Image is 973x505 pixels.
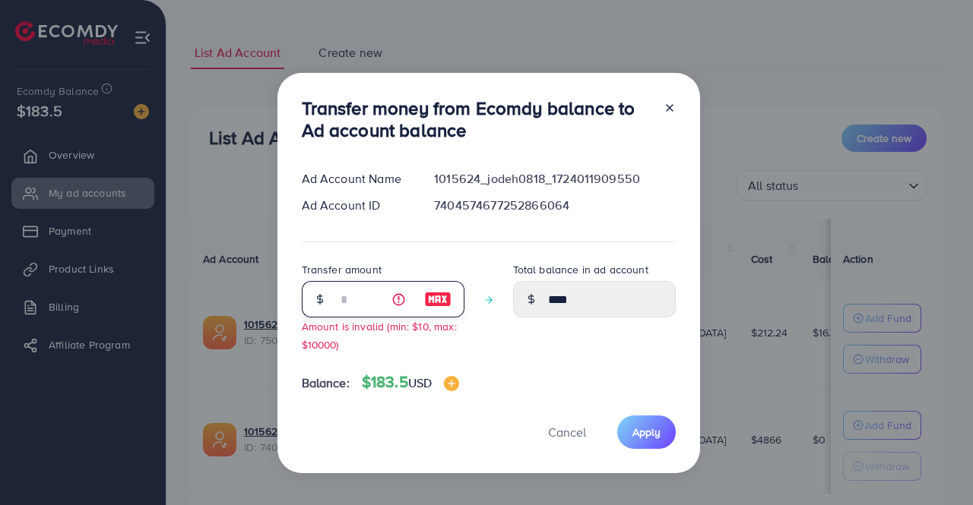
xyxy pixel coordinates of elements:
[290,197,423,214] div: Ad Account ID
[302,262,382,277] label: Transfer amount
[513,262,648,277] label: Total balance in ad account
[548,424,586,440] span: Cancel
[422,197,687,214] div: 7404574677252866064
[908,437,962,494] iframe: Chat
[302,97,651,141] h3: Transfer money from Ecomdy balance to Ad account balance
[632,425,661,440] span: Apply
[444,376,459,391] img: image
[617,415,676,448] button: Apply
[302,374,350,392] span: Balance:
[290,170,423,188] div: Ad Account Name
[529,415,605,448] button: Cancel
[422,170,687,188] div: 1015624_jodeh0818_1724011909550
[408,374,432,391] span: USD
[302,319,457,351] small: Amount is invalid (min: $10, max: $10000)
[424,290,452,308] img: image
[362,373,459,392] h4: $183.5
